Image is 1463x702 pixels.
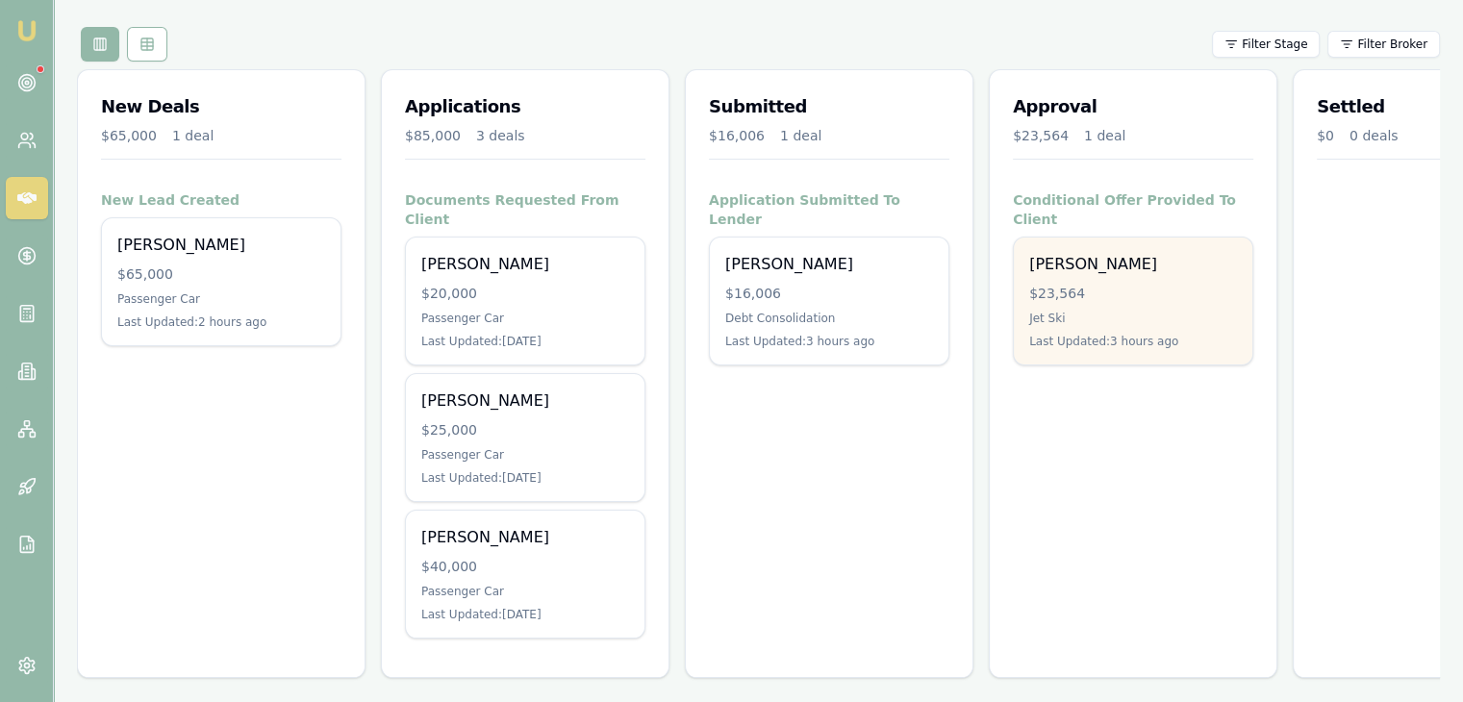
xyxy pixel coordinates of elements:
div: [PERSON_NAME] [117,234,325,257]
h4: New Lead Created [101,190,341,210]
h4: Application Submitted To Lender [709,190,949,229]
div: 1 deal [172,126,214,145]
div: Passenger Car [421,584,629,599]
div: $65,000 [101,126,157,145]
span: Filter Broker [1357,37,1427,52]
h3: Approval [1013,93,1253,120]
div: Last Updated: [DATE] [421,607,629,622]
div: Last Updated: 3 hours ago [725,334,933,349]
div: Debt Consolidation [725,311,933,326]
div: $40,000 [421,557,629,576]
div: $85,000 [405,126,461,145]
h4: Documents Requested From Client [405,190,645,229]
div: 1 deal [1084,126,1125,145]
div: 1 deal [780,126,821,145]
div: Passenger Car [421,311,629,326]
h3: Submitted [709,93,949,120]
div: $23,564 [1029,284,1237,303]
div: [PERSON_NAME] [421,389,629,413]
div: Passenger Car [117,291,325,307]
h3: New Deals [101,93,341,120]
div: Last Updated: [DATE] [421,334,629,349]
div: $0 [1317,126,1334,145]
div: [PERSON_NAME] [421,526,629,549]
div: [PERSON_NAME] [725,253,933,276]
h3: Applications [405,93,645,120]
div: $16,006 [725,284,933,303]
div: Jet Ski [1029,311,1237,326]
div: $65,000 [117,264,325,284]
div: 0 deals [1349,126,1399,145]
div: Last Updated: 3 hours ago [1029,334,1237,349]
div: Last Updated: 2 hours ago [117,314,325,330]
h4: Conditional Offer Provided To Client [1013,190,1253,229]
img: emu-icon-u.png [15,19,38,42]
div: $16,006 [709,126,765,145]
div: Passenger Car [421,447,629,463]
span: Filter Stage [1242,37,1307,52]
div: [PERSON_NAME] [1029,253,1237,276]
button: Filter Broker [1327,31,1440,58]
div: Last Updated: [DATE] [421,470,629,486]
div: $25,000 [421,420,629,439]
div: [PERSON_NAME] [421,253,629,276]
div: $20,000 [421,284,629,303]
div: $23,564 [1013,126,1069,145]
div: 3 deals [476,126,525,145]
button: Filter Stage [1212,31,1320,58]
